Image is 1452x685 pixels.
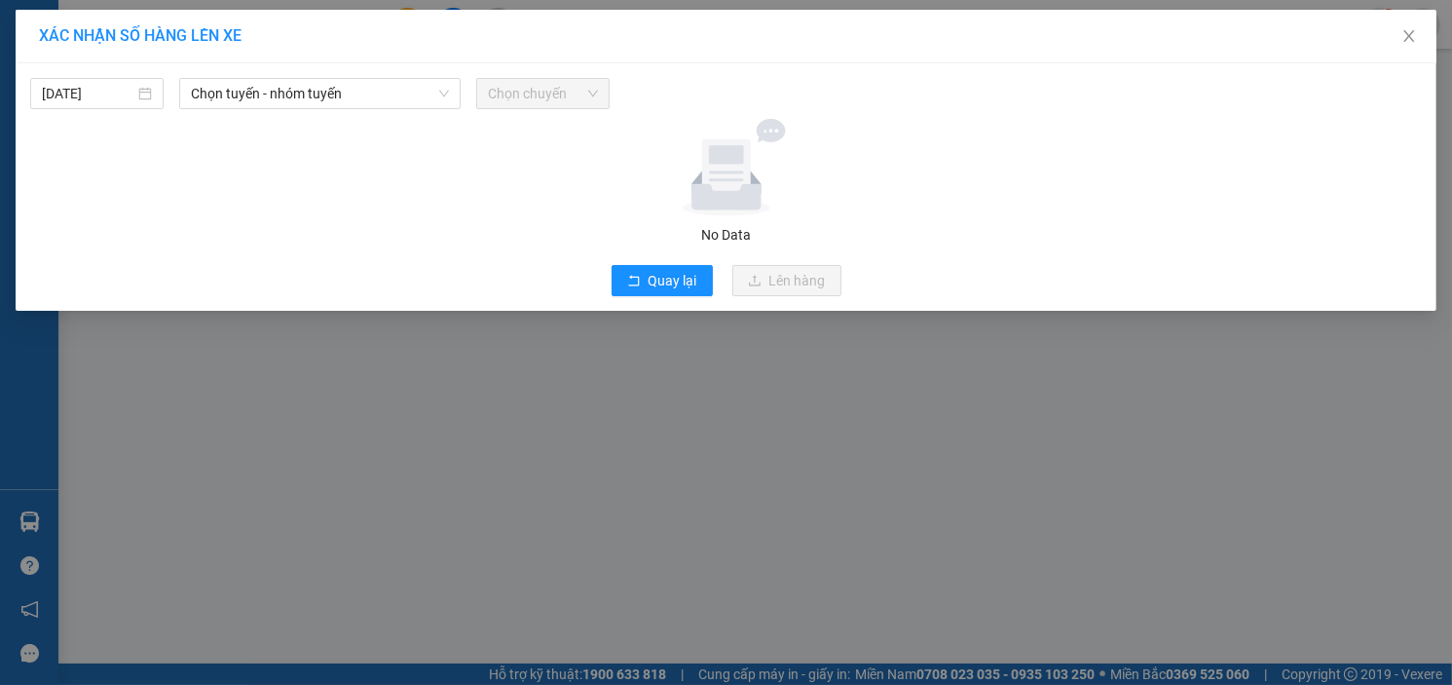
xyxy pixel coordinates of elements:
span: Quay lại [649,270,697,291]
button: rollbackQuay lại [612,265,713,296]
button: uploadLên hàng [732,265,841,296]
div: No Data [28,224,1424,246]
span: close [1401,28,1417,44]
span: XÁC NHẬN SỐ HÀNG LÊN XE [39,26,242,45]
span: Chọn tuyến - nhóm tuyến [191,79,449,108]
span: rollback [627,274,641,289]
span: Chọn chuyến [488,79,598,108]
span: down [438,88,450,99]
button: Close [1382,10,1436,64]
input: 14/09/2025 [42,83,134,104]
